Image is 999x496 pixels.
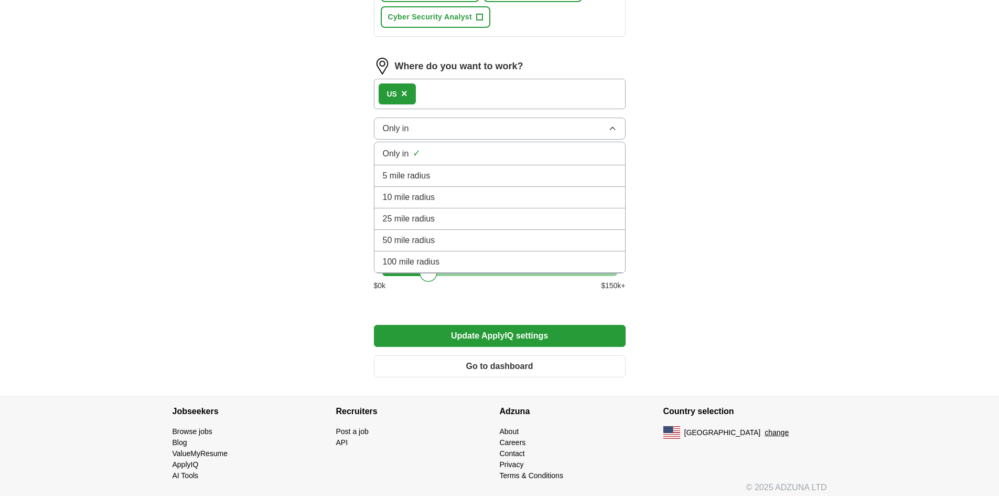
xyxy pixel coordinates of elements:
[173,438,187,447] a: Blog
[173,427,212,436] a: Browse jobs
[374,280,386,291] span: $ 0 k
[388,12,472,23] span: Cyber Security Analyst
[173,471,199,480] a: AI Tools
[383,147,409,160] span: Only in
[663,426,680,439] img: US flag
[684,427,761,438] span: [GEOGRAPHIC_DATA]
[383,191,435,204] span: 10 mile radius
[765,427,789,438] button: change
[500,427,519,436] a: About
[387,89,397,100] div: US
[500,449,525,458] a: Contact
[381,6,490,28] button: Cyber Security Analyst
[336,438,348,447] a: API
[500,471,563,480] a: Terms & Conditions
[601,280,625,291] span: $ 150 k+
[374,118,626,140] button: Only in
[500,460,524,469] a: Privacy
[383,213,435,225] span: 25 mile radius
[383,122,409,135] span: Only in
[173,460,199,469] a: ApplyIQ
[383,170,431,182] span: 5 mile radius
[374,325,626,347] button: Update ApplyIQ settings
[401,86,407,102] button: ×
[336,427,369,436] a: Post a job
[500,438,526,447] a: Careers
[383,234,435,247] span: 50 mile radius
[374,355,626,377] button: Go to dashboard
[173,449,228,458] a: ValueMyResume
[401,88,407,99] span: ×
[395,59,523,73] label: Where do you want to work?
[374,58,391,75] img: location.png
[413,146,421,161] span: ✓
[383,256,440,268] span: 100 mile radius
[663,397,827,426] h4: Country selection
